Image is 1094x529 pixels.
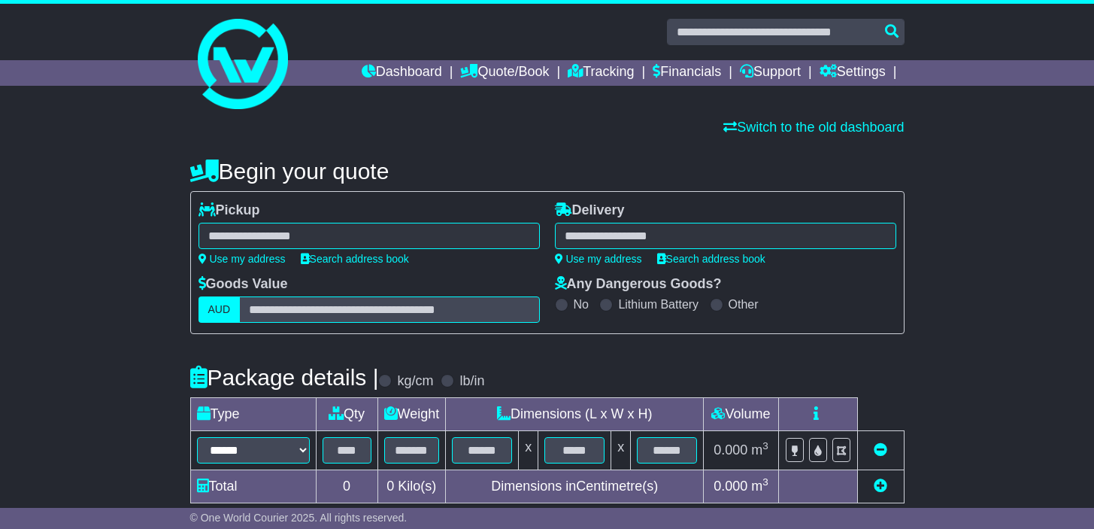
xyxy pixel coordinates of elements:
[362,60,442,86] a: Dashboard
[519,431,538,470] td: x
[377,470,446,503] td: Kilo(s)
[301,253,409,265] a: Search address book
[190,512,408,524] span: © One World Courier 2025. All rights reserved.
[555,253,642,265] a: Use my address
[446,398,704,431] td: Dimensions (L x W x H)
[198,296,241,323] label: AUD
[377,398,446,431] td: Weight
[568,60,634,86] a: Tracking
[714,479,747,494] span: 0.000
[198,276,288,293] label: Goods Value
[751,479,768,494] span: m
[316,470,377,503] td: 0
[190,365,379,390] h4: Package details |
[618,297,699,312] label: Lithium Battery
[460,60,549,86] a: Quote/Book
[611,431,631,470] td: x
[397,373,433,390] label: kg/cm
[820,60,886,86] a: Settings
[198,202,260,219] label: Pickup
[723,120,904,135] a: Switch to the old dashboard
[190,470,316,503] td: Total
[459,373,484,390] label: lb/in
[714,442,747,458] span: 0.000
[740,60,801,86] a: Support
[657,253,765,265] a: Search address book
[190,159,905,184] h4: Begin your quote
[751,442,768,458] span: m
[653,60,721,86] a: Financials
[555,202,625,219] label: Delivery
[198,253,286,265] a: Use my address
[704,398,778,431] td: Volume
[555,276,722,293] label: Any Dangerous Goods?
[446,470,704,503] td: Dimensions in Centimetre(s)
[874,479,887,494] a: Add new item
[190,398,316,431] td: Type
[874,442,887,458] a: Remove this item
[386,479,394,494] span: 0
[762,476,768,488] sup: 3
[762,440,768,451] sup: 3
[729,297,759,312] label: Other
[316,398,377,431] td: Qty
[574,297,589,312] label: No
